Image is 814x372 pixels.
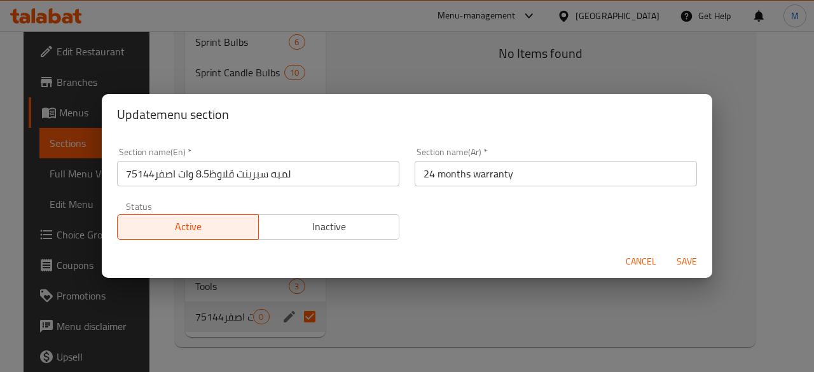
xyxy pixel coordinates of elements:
span: Cancel [626,254,656,270]
span: Active [123,217,254,236]
button: Active [117,214,259,240]
input: Please enter section name(en) [117,161,399,186]
span: Save [672,254,702,270]
button: Save [666,250,707,273]
button: Cancel [621,250,661,273]
input: Please enter section name(ar) [415,161,697,186]
h2: Update menu section [117,104,697,125]
button: Inactive [258,214,400,240]
span: Inactive [264,217,395,236]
